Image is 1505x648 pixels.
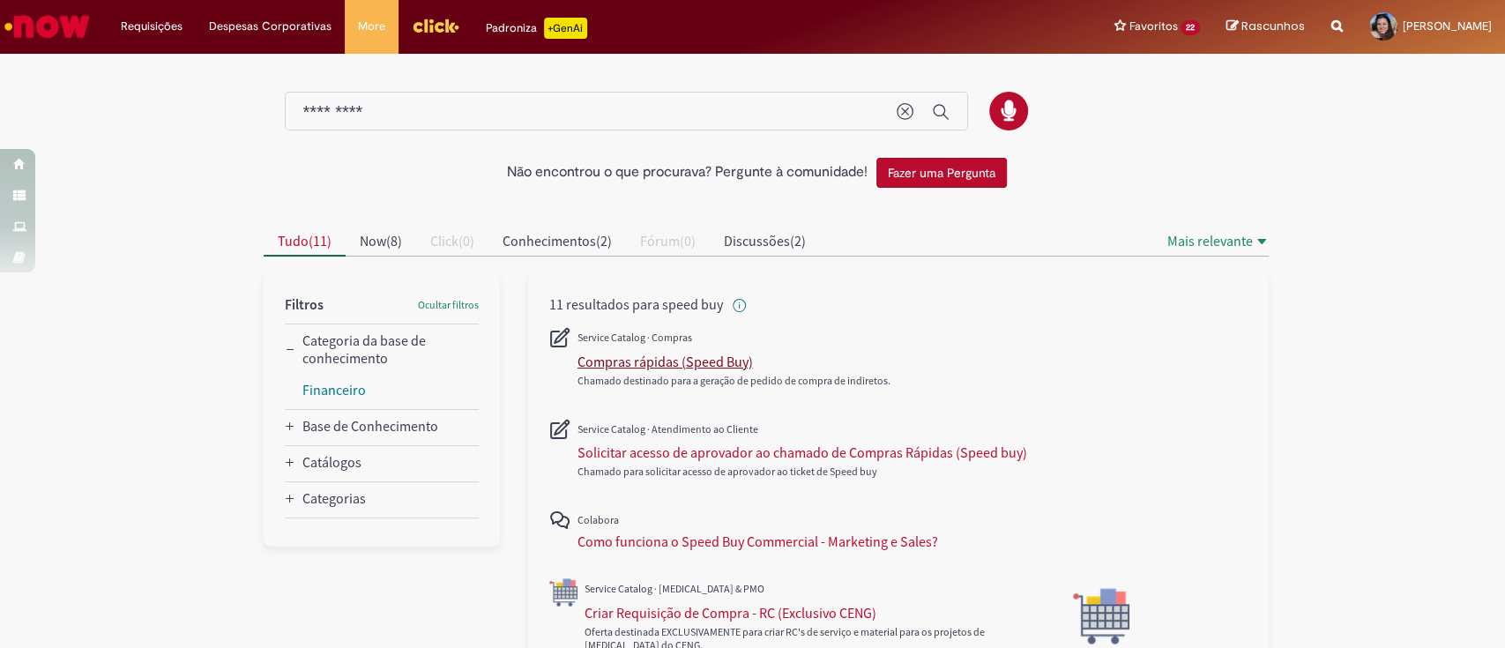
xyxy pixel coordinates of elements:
[1181,20,1200,35] span: 22
[121,18,183,35] span: Requisições
[412,12,459,39] img: click_logo_yellow_360x200.png
[1241,18,1305,34] span: Rascunhos
[1129,18,1177,35] span: Favoritos
[1226,19,1305,35] a: Rascunhos
[486,18,587,39] div: Padroniza
[544,18,587,39] p: +GenAi
[209,18,332,35] span: Despesas Corporativas
[507,165,868,181] h2: Não encontrou o que procurava? Pergunte à comunidade!
[876,158,1007,188] button: Fazer uma Pergunta
[2,9,93,44] img: ServiceNow
[1403,19,1492,34] span: [PERSON_NAME]
[358,18,385,35] span: More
